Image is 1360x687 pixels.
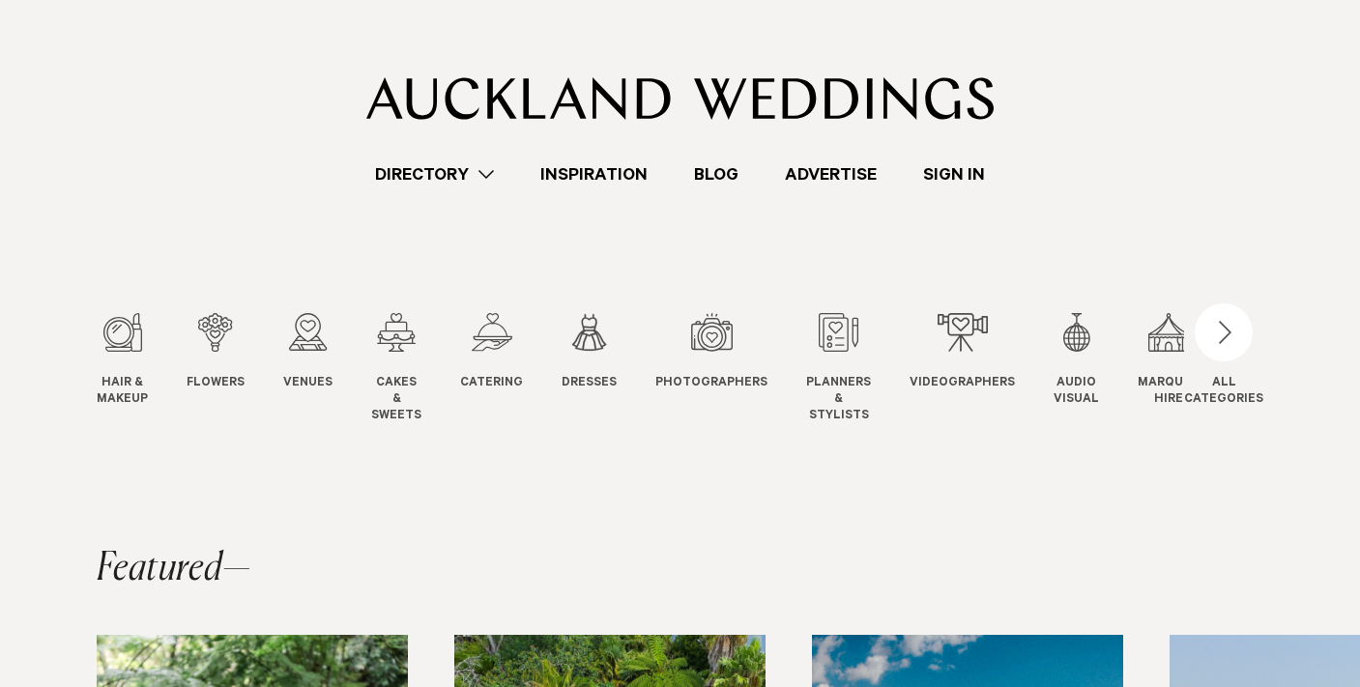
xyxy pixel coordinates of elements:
[97,550,251,588] h2: Featured
[562,376,617,392] span: Dresses
[97,313,148,409] a: Hair & Makeup
[910,313,1054,424] swiper-slide: 9 / 12
[562,313,617,392] a: Dresses
[283,313,333,392] a: Venues
[1184,313,1263,404] button: ALLCATEGORIES
[187,376,245,392] span: Flowers
[806,376,871,424] span: Planners & Stylists
[655,313,806,424] swiper-slide: 7 / 12
[283,313,371,424] swiper-slide: 3 / 12
[1054,313,1138,424] swiper-slide: 10 / 12
[655,376,767,392] span: Photographers
[1054,313,1099,409] a: Audio Visual
[97,376,148,409] span: Hair & Makeup
[517,161,671,187] a: Inspiration
[366,77,994,120] img: Auckland Weddings Logo
[910,313,1015,392] a: Videographers
[900,161,1008,187] a: Sign In
[187,313,245,392] a: Flowers
[562,313,655,424] swiper-slide: 6 / 12
[460,313,523,392] a: Catering
[1138,313,1237,424] swiper-slide: 11 / 12
[1184,376,1263,409] div: ALL CATEGORIES
[283,376,333,392] span: Venues
[806,313,871,424] a: Planners & Stylists
[460,313,562,424] swiper-slide: 5 / 12
[1138,313,1199,409] a: Marquee Hire
[371,313,460,424] swiper-slide: 4 / 12
[187,313,283,424] swiper-slide: 2 / 12
[1138,376,1199,409] span: Marquee Hire
[1054,376,1099,409] span: Audio Visual
[371,313,421,424] a: Cakes & Sweets
[371,376,421,424] span: Cakes & Sweets
[352,161,517,187] a: Directory
[97,313,187,424] swiper-slide: 1 / 12
[806,313,910,424] swiper-slide: 8 / 12
[910,376,1015,392] span: Videographers
[655,313,767,392] a: Photographers
[762,161,900,187] a: Advertise
[460,376,523,392] span: Catering
[671,161,762,187] a: Blog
